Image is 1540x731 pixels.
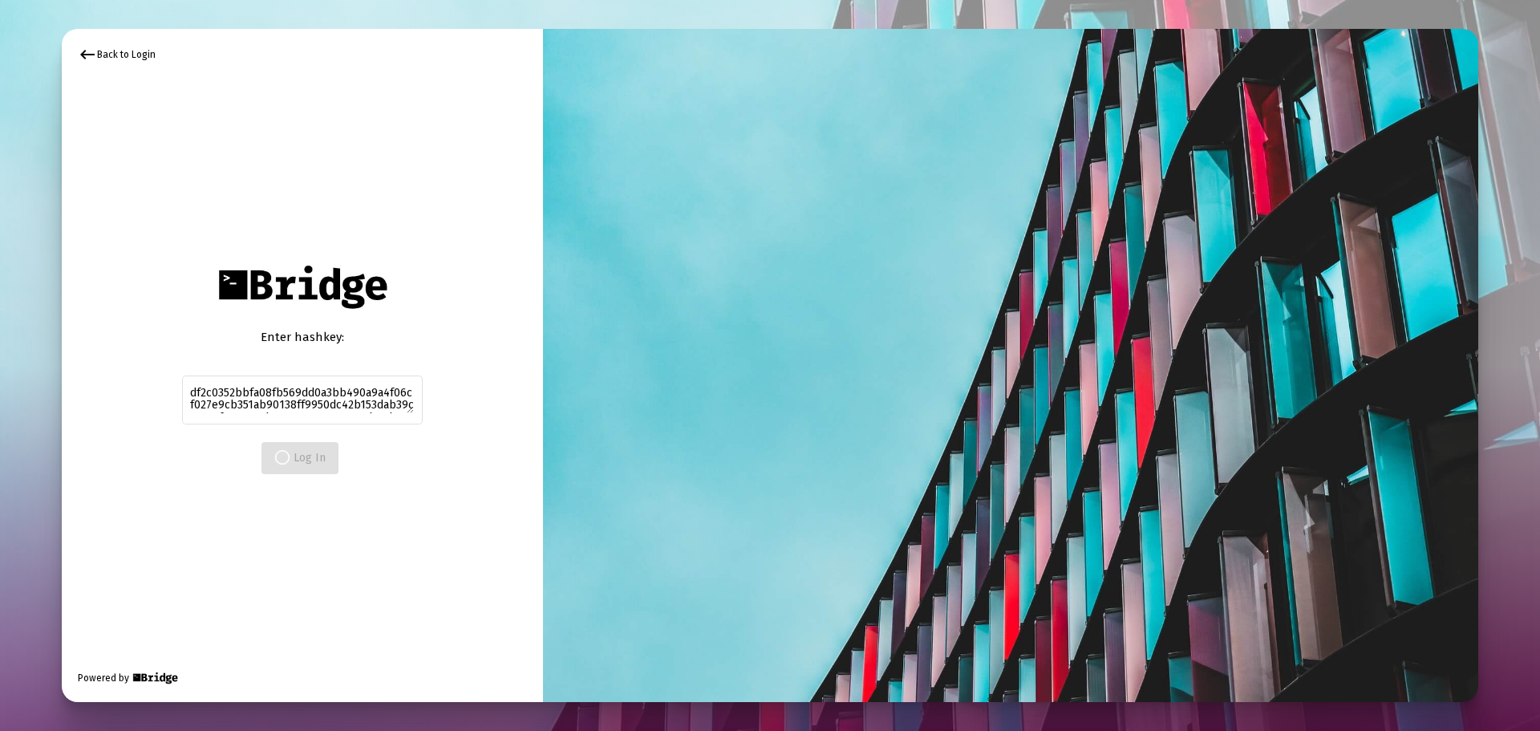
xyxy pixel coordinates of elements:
[78,670,180,686] div: Powered by
[78,45,156,64] div: Back to Login
[274,451,326,465] span: Log In
[131,670,180,686] img: Bridge Financial Technology Logo
[261,442,338,474] button: Log In
[78,45,97,64] mat-icon: keyboard_backspace
[182,329,423,345] div: Enter hashkey:
[210,257,394,317] img: Bridge Financial Technology Logo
